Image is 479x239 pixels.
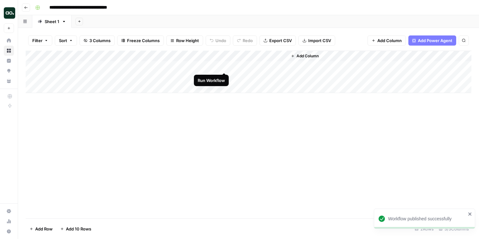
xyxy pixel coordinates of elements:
button: Help + Support [4,226,14,236]
a: Opportunities [4,66,14,76]
img: AO Internal Ops Logo [4,7,15,19]
span: Filter [32,37,42,44]
span: Sort [59,37,67,44]
a: Your Data [4,76,14,86]
button: Row Height [166,35,203,46]
span: Export CSV [269,37,292,44]
button: Export CSV [259,35,296,46]
span: Freeze Columns [127,37,160,44]
a: Settings [4,206,14,216]
div: 3/3 Columns [436,224,471,234]
span: Add Power Agent [418,37,452,44]
a: Usage [4,216,14,226]
button: Sort [55,35,77,46]
button: Redo [233,35,257,46]
div: Workflow published successfully [388,216,466,222]
span: Add 10 Rows [66,226,91,232]
button: Freeze Columns [117,35,164,46]
a: Browse [4,46,14,56]
button: Import CSV [298,35,335,46]
button: Add Row [26,224,56,234]
button: Add 10 Rows [56,224,95,234]
button: Undo [206,35,230,46]
a: Sheet 1 [32,15,72,28]
span: Add Column [297,53,319,59]
button: Add Column [367,35,406,46]
span: Import CSV [308,37,331,44]
button: Add Column [288,52,321,60]
a: Insights [4,56,14,66]
button: close [468,211,472,217]
span: 3 Columns [89,37,111,44]
span: Add Row [35,226,53,232]
div: 2 Rows [412,224,436,234]
span: Row Height [176,37,199,44]
span: Add Column [377,37,402,44]
button: Workspace: AO Internal Ops [4,5,14,21]
button: Add Power Agent [408,35,456,46]
button: 3 Columns [80,35,115,46]
a: Home [4,35,14,46]
span: Undo [215,37,226,44]
div: Sheet 1 [45,18,59,25]
div: Run Workflow [198,77,225,84]
button: Filter [28,35,52,46]
span: Redo [243,37,253,44]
